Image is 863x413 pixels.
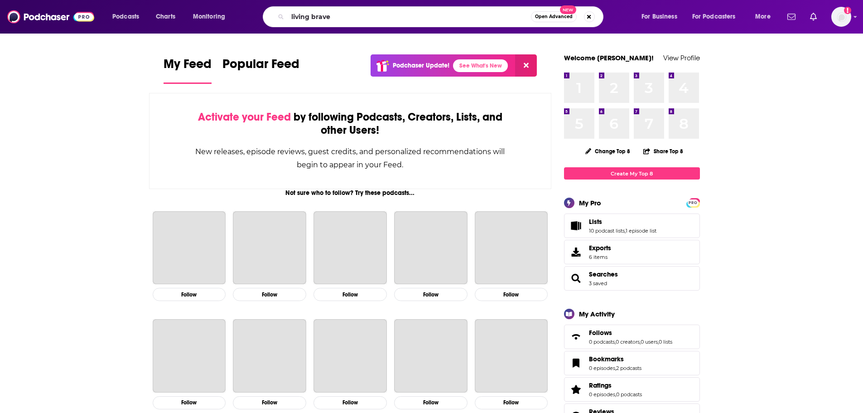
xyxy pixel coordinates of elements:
button: Open AdvancedNew [531,11,577,22]
span: Logged in as gabrielle.gantz [831,7,851,27]
a: Bookmarks [589,355,641,363]
button: Follow [153,396,226,409]
img: Podchaser - Follow, Share and Rate Podcasts [7,8,94,25]
div: New releases, episode reviews, guest credits, and personalized recommendations will begin to appe... [195,145,506,171]
a: The Daily [394,211,468,285]
span: Open Advanced [535,15,573,19]
a: Ratings [589,381,642,389]
a: 3 saved [589,280,607,287]
a: View Profile [663,53,700,62]
span: Lists [564,214,700,238]
span: Charts [156,10,175,23]
span: Follows [589,329,612,337]
a: PRO [688,199,699,206]
span: For Podcasters [692,10,736,23]
a: Searches [589,270,618,278]
button: Show profile menu [831,7,851,27]
div: by following Podcasts, Creators, Lists, and other Users! [195,111,506,137]
a: The Joe Rogan Experience [153,211,226,285]
a: Business Wars [313,319,387,393]
button: open menu [635,10,689,24]
span: More [755,10,771,23]
button: open menu [686,10,749,24]
a: Radiolab [153,319,226,393]
span: Ratings [564,377,700,402]
a: This American Life [233,211,306,285]
a: 0 users [641,339,658,345]
button: Share Top 8 [643,142,684,160]
a: Ratings [567,383,585,396]
span: Bookmarks [564,351,700,375]
a: My Favorite Murder with Karen Kilgariff and Georgia Hardstark [475,211,548,285]
span: Lists [589,218,602,226]
span: , [615,365,616,371]
span: , [640,339,641,345]
a: See What's New [453,59,508,72]
button: Change Top 8 [580,146,636,157]
span: , [658,339,659,345]
span: Monitoring [193,10,225,23]
span: Exports [567,246,585,258]
div: My Activity [579,310,615,318]
button: Follow [153,288,226,301]
a: Popular Feed [222,56,299,84]
a: Follows [589,329,672,337]
a: Searches [567,272,585,285]
a: My Feed [164,56,212,84]
span: For Business [641,10,677,23]
button: Follow [233,288,306,301]
button: open menu [187,10,237,24]
a: Create My Top 8 [564,167,700,180]
a: 0 episodes [589,365,615,371]
a: 0 creators [616,339,640,345]
p: Podchaser Update! [393,62,449,69]
span: Popular Feed [222,56,299,77]
a: 10 podcast lists [589,228,625,234]
a: Follows [567,330,585,343]
button: Follow [233,396,306,409]
a: 0 podcasts [589,339,615,345]
a: 0 lists [659,339,672,345]
a: Bookmarks [567,357,585,369]
button: Follow [394,396,468,409]
a: Freakonomics Radio [394,319,468,393]
span: New [560,5,576,14]
button: open menu [749,10,782,24]
span: Podcasts [112,10,139,23]
button: Follow [394,288,468,301]
a: Charts [150,10,181,24]
span: Ratings [589,381,612,389]
a: 0 episodes [589,391,615,398]
input: Search podcasts, credits, & more... [288,10,531,24]
div: Search podcasts, credits, & more... [271,6,612,27]
img: User Profile [831,7,851,27]
a: Exports [564,240,700,264]
div: My Pro [579,199,601,207]
span: Exports [589,244,611,252]
a: Lists [589,218,656,226]
a: Show notifications dropdown [806,9,820,24]
span: , [615,391,616,398]
a: Planet Money [313,211,387,285]
a: Lists [567,219,585,232]
a: Ologies with Alie Ward [233,319,306,393]
span: Bookmarks [589,355,624,363]
a: Welcome [PERSON_NAME]! [564,53,654,62]
span: Follows [564,325,700,349]
a: Show notifications dropdown [784,9,799,24]
div: Not sure who to follow? Try these podcasts... [149,189,552,197]
span: Searches [564,266,700,291]
span: , [615,339,616,345]
span: Activate your Feed [198,110,291,124]
button: Follow [475,288,548,301]
a: TED Talks Daily [475,319,548,393]
span: , [625,228,626,234]
a: 2 podcasts [616,365,641,371]
a: 1 episode list [626,228,656,234]
button: Follow [313,396,387,409]
button: Follow [313,288,387,301]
